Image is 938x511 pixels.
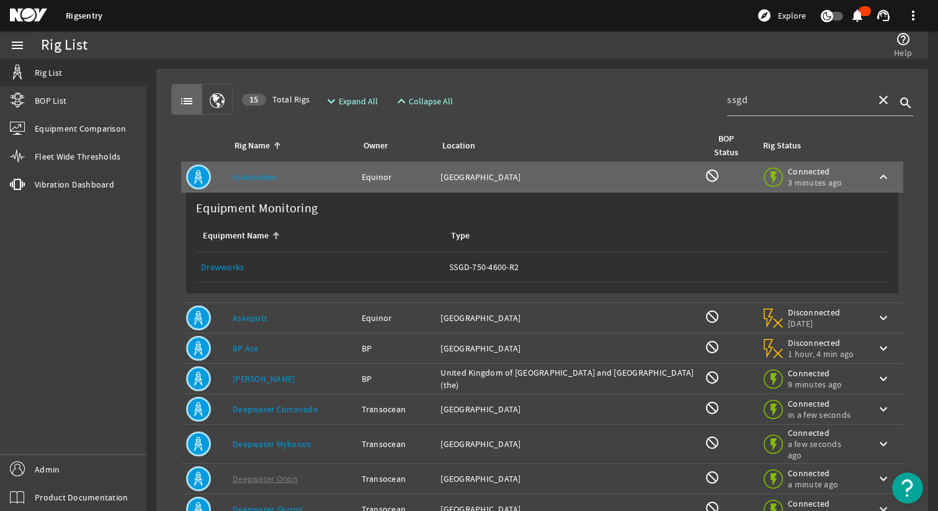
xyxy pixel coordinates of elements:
[757,8,772,23] mat-icon: explore
[876,471,891,486] mat-icon: keyboard_arrow_down
[440,366,694,391] div: United Kingdom of [GEOGRAPHIC_DATA] and [GEOGRAPHIC_DATA] (the)
[727,93,866,107] input: Search...
[10,38,25,53] mat-icon: menu
[763,139,801,153] div: Rig Status
[788,479,841,490] span: a minute ago
[440,139,689,153] div: Location
[876,93,891,107] mat-icon: close
[362,171,431,183] div: Equinor
[705,370,720,385] mat-icon: BOP Monitoring not available for this rig
[896,32,911,47] mat-icon: help_outline
[35,178,114,191] span: Vibration Dashboard
[440,312,694,324] div: [GEOGRAPHIC_DATA]
[707,132,747,160] div: BOP Status
[876,170,891,184] mat-icon: keyboard_arrow_up
[705,435,720,450] mat-icon: BOP Monitoring not available for this rig
[876,371,891,386] mat-icon: keyboard_arrow_down
[233,171,278,183] a: Askeladden
[233,373,295,384] a: [PERSON_NAME]
[339,95,378,107] span: Expand All
[41,39,87,52] div: Rig List
[10,177,25,192] mat-icon: vibration
[788,498,841,509] span: Connected
[440,473,694,485] div: [GEOGRAPHIC_DATA]
[233,312,267,323] a: Askepott
[324,94,334,109] mat-icon: expand_more
[705,309,720,324] mat-icon: BOP Monitoring not available for this rig
[35,463,60,476] span: Admin
[362,473,431,485] div: Transocean
[389,90,458,112] button: Collapse All
[788,398,851,409] span: Connected
[233,404,318,415] a: Deepwater Corcovado
[876,8,891,23] mat-icon: support_agent
[449,261,883,273] div: SSGD-750-4600-R2
[449,252,883,282] a: SSGD-750-4600-R2
[364,139,388,153] div: Owner
[201,229,434,243] div: Equipment Name
[234,139,270,153] div: Rig Name
[201,261,244,273] a: Drawworks
[705,470,720,485] mat-icon: BOP Monitoring not available for this rig
[201,252,439,282] a: Drawworks
[788,166,842,177] span: Connected
[362,403,431,415] div: Transocean
[892,473,923,504] button: Open Resource Center
[440,403,694,415] div: [GEOGRAPHIC_DATA]
[894,47,912,59] span: Help
[442,139,475,153] div: Location
[788,409,851,420] span: in a few seconds
[394,94,404,109] mat-icon: expand_less
[788,337,854,348] span: Disconnected
[788,379,842,390] span: 9 minutes ago
[35,94,66,107] span: BOP List
[788,177,842,188] span: 3 minutes ago
[191,197,323,220] label: Equipment Monitoring
[179,94,194,109] mat-icon: list
[876,310,891,325] mat-icon: keyboard_arrow_down
[876,402,891,417] mat-icon: keyboard_arrow_down
[788,438,856,461] span: a few seconds ago
[788,368,842,379] span: Connected
[233,139,347,153] div: Rig Name
[876,341,891,356] mat-icon: keyboard_arrow_down
[362,438,431,450] div: Transocean
[898,96,913,111] i: search
[35,122,126,135] span: Equipment Comparison
[362,312,431,324] div: Equinor
[203,229,269,243] div: Equipment Name
[850,8,865,23] mat-icon: notifications
[35,491,128,504] span: Product Documentation
[440,171,694,183] div: [GEOGRAPHIC_DATA]
[876,436,891,451] mat-icon: keyboard_arrow_down
[362,139,426,153] div: Owner
[440,438,694,450] div: [GEOGRAPHIC_DATA]
[233,438,311,450] a: Deepwater Mykonos
[788,468,841,479] span: Connected
[242,94,266,106] div: 15
[233,343,259,354] a: BP Ace
[705,340,720,355] mat-icon: BOP Monitoring not available for this rig
[705,400,720,415] mat-icon: BOP Monitoring not available for this rig
[788,427,856,438] span: Connected
[705,168,720,183] mat-icon: BOP Monitoring not available for this rig
[233,473,298,484] a: Deepwater Orion
[35,66,62,79] span: Rig List
[898,1,928,30] button: more_vert
[35,150,120,163] span: Fleet Wide Thresholds
[440,342,694,355] div: [GEOGRAPHIC_DATA]
[788,318,841,329] span: [DATE]
[409,95,453,107] span: Collapse All
[362,342,431,355] div: BP
[319,90,383,112] button: Expand All
[242,93,310,106] span: Total Rigs
[449,229,878,243] div: Type
[362,373,431,385] div: BP
[778,9,806,22] span: Explore
[788,307,841,318] span: Disconnected
[788,348,854,360] span: 1 hour, 4 min ago
[66,10,102,22] a: Rigsentry
[752,6,811,25] button: Explore
[451,229,470,243] div: Type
